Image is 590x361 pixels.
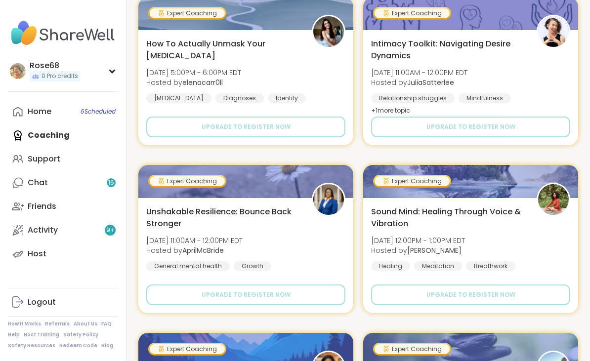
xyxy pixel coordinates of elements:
img: Rose68 [10,63,26,79]
div: Relationship struggles [371,93,455,103]
a: About Us [74,321,97,327]
div: Identity [268,93,306,103]
div: Expert Coaching [150,344,225,354]
span: [DATE] 12:00PM - 1:00PM EDT [371,236,465,245]
span: 16 [108,179,114,187]
b: [PERSON_NAME] [407,245,462,255]
a: Chat16 [8,171,118,195]
div: Expert Coaching [375,176,450,186]
img: ShareWell Nav Logo [8,16,118,50]
span: Upgrade to register now [202,122,291,131]
span: Upgrade to register now [426,122,515,131]
button: Upgrade to register now [146,117,345,137]
b: elenacarr0ll [182,78,223,87]
span: How To Actually Unmask Your [MEDICAL_DATA] [146,38,301,62]
div: [MEDICAL_DATA] [146,93,211,103]
a: Safety Policy [63,331,98,338]
a: FAQ [101,321,112,327]
div: Logout [28,297,56,308]
button: Upgrade to register now [371,117,570,137]
img: AprilMcBride [313,184,344,215]
span: [DATE] 11:00AM - 12:00PM EDT [146,236,243,245]
div: Diagnoses [215,93,264,103]
span: 0 Pro credits [42,72,78,80]
a: Help [8,331,20,338]
a: Activity9+ [8,218,118,242]
a: Referrals [45,321,70,327]
button: Upgrade to register now [371,284,570,305]
a: Safety Resources [8,342,55,349]
button: Upgrade to register now [146,284,345,305]
span: Hosted by [146,245,243,255]
a: Friends [8,195,118,218]
div: Rose68 [30,60,80,71]
div: General mental health [146,261,230,271]
b: AprilMcBride [182,245,224,255]
div: Expert Coaching [150,8,225,18]
span: [DATE] 5:00PM - 6:00PM EDT [146,68,241,78]
div: Expert Coaching [375,344,450,354]
b: JuliaSatterlee [407,78,454,87]
div: Expert Coaching [375,8,450,18]
a: Home6Scheduled [8,100,118,123]
a: How It Works [8,321,41,327]
span: [DATE] 11:00AM - 12:00PM EDT [371,68,467,78]
div: Meditation [414,261,462,271]
div: Home [28,106,51,117]
a: Host Training [24,331,59,338]
img: elenacarr0ll [313,16,344,47]
span: 6 Scheduled [81,108,116,116]
a: Redeem Code [59,342,97,349]
a: Blog [101,342,113,349]
a: Logout [8,290,118,314]
div: Breathwork [466,261,515,271]
span: Sound Mind: Healing Through Voice & Vibration [371,206,526,230]
div: Healing [371,261,410,271]
span: Intimacy Toolkit: Navigating Desire Dynamics [371,38,526,62]
span: Unshakable Resilience: Bounce Back Stronger [146,206,301,230]
div: Host [28,248,46,259]
span: Upgrade to register now [202,290,291,299]
div: Chat [28,177,48,188]
span: Upgrade to register now [426,290,515,299]
img: Joana_Ayala [538,184,569,215]
img: JuliaSatterlee [538,16,569,47]
span: Hosted by [371,78,467,87]
div: Support [28,154,60,164]
span: Hosted by [146,78,241,87]
a: Support [8,147,118,171]
div: Growth [234,261,271,271]
span: 9 + [106,226,115,235]
div: Expert Coaching [150,176,225,186]
div: Activity [28,225,58,236]
a: Host [8,242,118,266]
div: Friends [28,201,56,212]
div: Mindfulness [459,93,511,103]
span: Hosted by [371,245,465,255]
